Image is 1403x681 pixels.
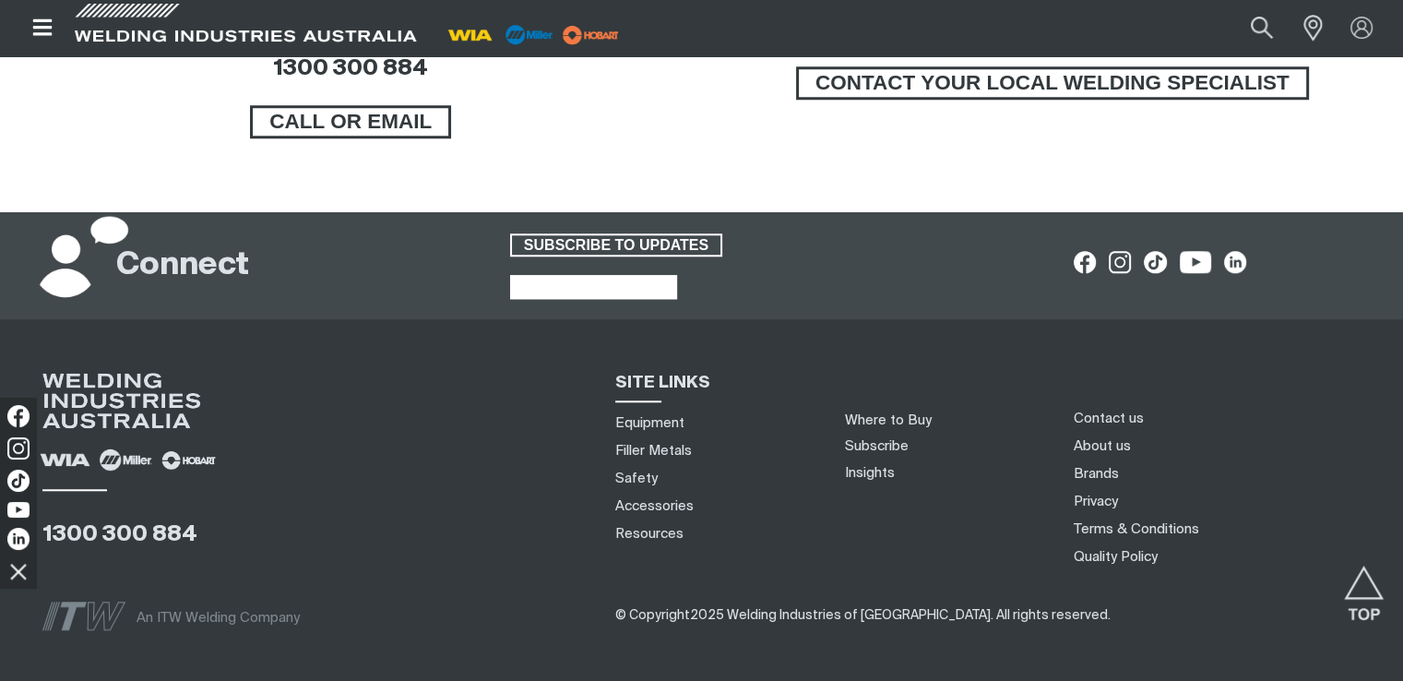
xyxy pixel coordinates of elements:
nav: Sitemap [609,410,823,548]
a: About us [1074,436,1131,456]
img: Facebook [7,405,30,427]
img: hide socials [3,556,34,587]
a: 1300 300 884 [273,57,428,79]
nav: Footer [1067,405,1396,571]
a: SUBSCRIBE TO UPDATES [510,233,722,257]
a: Safety [615,469,658,488]
a: Insights [845,466,895,480]
span: CALL OR EMAIL [253,105,448,138]
a: miller [557,28,624,42]
a: Quality Policy [1074,547,1158,567]
a: 1300 300 884 [42,523,197,545]
a: Privacy [1074,492,1118,511]
button: Scroll to top [1343,566,1385,607]
img: TikTok [7,470,30,492]
h2: Connect [116,245,249,286]
span: ​​​​​​​​​​​​​​​​​​ ​​​​​​ [615,608,1111,622]
a: Contact us [1074,409,1144,428]
a: Terms & Conditions [1074,520,1199,539]
a: SALES & SUPPORT [510,275,677,299]
img: miller [557,21,624,49]
a: Accessories [615,496,694,516]
input: Product name or item number... [1207,7,1293,49]
a: Equipment [615,413,684,433]
span: SUBSCRIBE TO UPDATES [512,233,720,257]
img: YouTube [7,502,30,518]
span: An ITW Welding Company [137,611,300,625]
img: LinkedIn [7,528,30,550]
a: Filler Metals [615,441,692,460]
a: CONTACT YOUR LOCAL WELDING SPECIALIST [796,66,1309,100]
a: CALL OR EMAIL [250,105,451,138]
button: Search products [1231,7,1293,49]
span: CONTACT YOUR LOCAL WELDING SPECIALIST [799,66,1306,100]
a: Resources [615,524,684,544]
a: Where to Buy [845,413,932,427]
span: SALES & SUPPORT [512,275,675,299]
span: © Copyright 2025 Welding Industries of [GEOGRAPHIC_DATA] . All rights reserved. [615,609,1111,622]
span: SITE LINKS [615,375,710,391]
a: Brands [1074,464,1119,484]
img: Instagram [7,437,30,460]
a: Subscribe [845,439,909,453]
